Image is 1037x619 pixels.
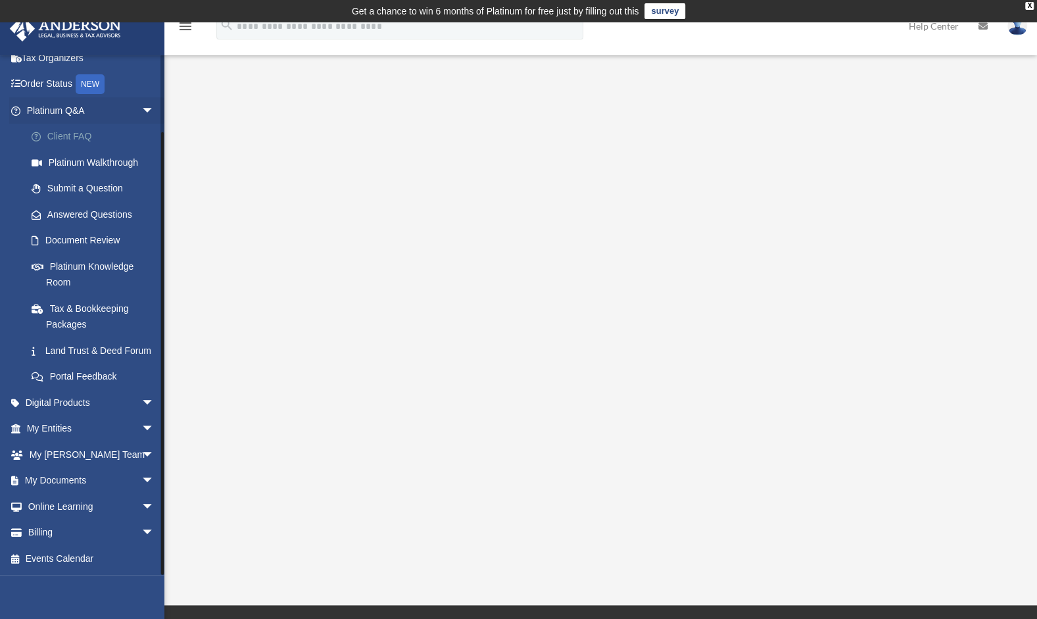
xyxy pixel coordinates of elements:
[141,441,168,468] span: arrow_drop_down
[220,18,234,32] i: search
[18,176,174,202] a: Submit a Question
[352,3,639,19] div: Get a chance to win 6 months of Platinum for free just by filling out this
[178,23,193,34] a: menu
[9,493,174,520] a: Online Learningarrow_drop_down
[9,97,174,124] a: Platinum Q&Aarrow_drop_down
[244,103,954,497] iframe: <span data-mce-type="bookmark" style="display: inline-block; width: 0px; overflow: hidden; line-h...
[141,389,168,416] span: arrow_drop_down
[141,97,168,124] span: arrow_drop_down
[18,253,174,295] a: Platinum Knowledge Room
[9,71,174,98] a: Order StatusNEW
[141,416,168,443] span: arrow_drop_down
[18,228,174,254] a: Document Review
[9,416,174,442] a: My Entitiesarrow_drop_down
[141,520,168,547] span: arrow_drop_down
[9,389,174,416] a: Digital Productsarrow_drop_down
[141,493,168,520] span: arrow_drop_down
[178,18,193,34] i: menu
[1025,2,1034,10] div: close
[18,337,174,364] a: Land Trust & Deed Forum
[9,545,174,572] a: Events Calendar
[9,520,174,546] a: Billingarrow_drop_down
[644,3,685,19] a: survey
[6,16,125,41] img: Anderson Advisors Platinum Portal
[9,468,174,494] a: My Documentsarrow_drop_down
[18,295,174,337] a: Tax & Bookkeeping Packages
[141,468,168,495] span: arrow_drop_down
[76,74,105,94] div: NEW
[18,124,174,150] a: Client FAQ
[9,441,174,468] a: My [PERSON_NAME] Teamarrow_drop_down
[9,45,174,71] a: Tax Organizers
[18,201,174,228] a: Answered Questions
[18,149,168,176] a: Platinum Walkthrough
[18,364,174,390] a: Portal Feedback
[1007,16,1027,36] img: User Pic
